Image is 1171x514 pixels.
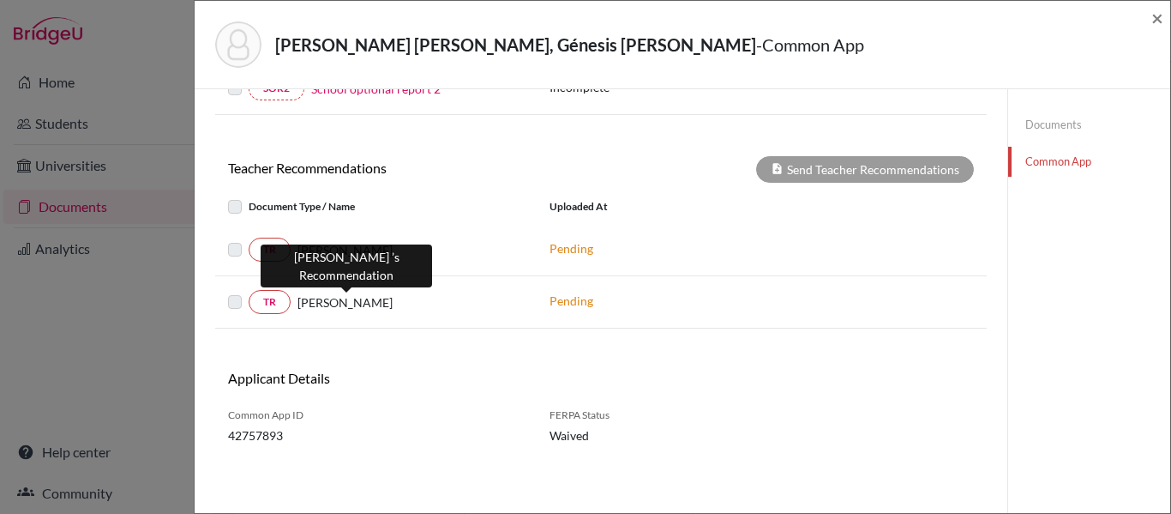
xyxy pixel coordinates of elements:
[297,293,393,311] span: [PERSON_NAME]
[215,160,601,176] h6: Teacher Recommendations
[549,239,781,257] p: Pending
[249,76,304,100] a: SOR2
[1151,5,1163,30] span: ×
[228,370,588,386] h6: Applicant Details
[1151,8,1163,28] button: Close
[537,197,794,217] div: Uploaded at
[215,197,537,217] div: Document Type / Name
[249,238,291,262] a: TR
[756,34,864,55] span: - Common App
[249,290,291,314] a: TR
[1008,110,1170,140] a: Documents
[228,408,524,423] span: Common App ID
[228,426,524,444] span: 42757893
[756,156,974,183] div: Send Teacher Recommendations
[275,34,756,55] strong: [PERSON_NAME] [PERSON_NAME], Génesis [PERSON_NAME]
[549,426,717,444] span: Waived
[549,408,717,423] span: FERPA Status
[261,245,432,287] div: [PERSON_NAME] ’s Recommendation
[311,80,441,98] a: School optional report 2
[549,292,781,310] p: Pending
[1008,147,1170,177] a: Common App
